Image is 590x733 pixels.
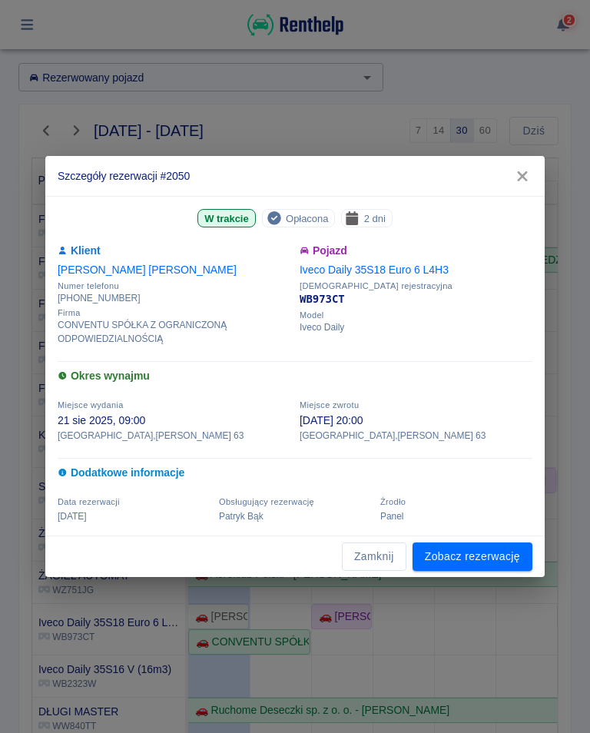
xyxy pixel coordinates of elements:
[58,318,290,346] p: CONVENTU SPÓŁKA Z OGRANICZONĄ ODPOWIEDZIALNOŚCIĄ
[58,497,120,506] span: Data rezerwacji
[58,509,210,523] p: [DATE]
[58,264,237,276] a: [PERSON_NAME] [PERSON_NAME]
[219,497,314,506] span: Obsługujący rezerwację
[58,291,290,305] p: [PHONE_NUMBER]
[358,211,392,227] span: 2 dni
[300,429,532,443] p: [GEOGRAPHIC_DATA] , [PERSON_NAME] 63
[58,465,532,481] h6: Dodatkowe informacje
[413,542,532,571] a: Zobacz rezerwację
[300,320,532,334] p: Iveco Daily
[58,243,290,259] h6: Klient
[58,308,290,318] span: Firma
[58,413,290,429] p: 21 sie 2025, 09:00
[58,281,290,291] span: Numer telefonu
[380,509,532,523] p: Panel
[300,264,449,276] a: Iveco Daily 35S18 Euro 6 L4H3
[280,211,334,227] span: Opłacona
[300,413,532,429] p: [DATE] 20:00
[300,243,532,259] h6: Pojazd
[300,281,532,291] span: [DEMOGRAPHIC_DATA] rejestracyjna
[58,400,124,410] span: Miejsce wydania
[342,542,406,571] button: Zamknij
[380,497,406,506] span: Żrodło
[300,400,359,410] span: Miejsce zwrotu
[58,368,532,384] h6: Okres wynajmu
[300,310,532,320] span: Model
[219,509,371,523] p: Patryk Bąk
[300,291,532,307] p: WB973CT
[45,156,545,196] h2: Szczegóły rezerwacji #2050
[198,211,254,227] span: W trakcie
[58,429,290,443] p: [GEOGRAPHIC_DATA] , [PERSON_NAME] 63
